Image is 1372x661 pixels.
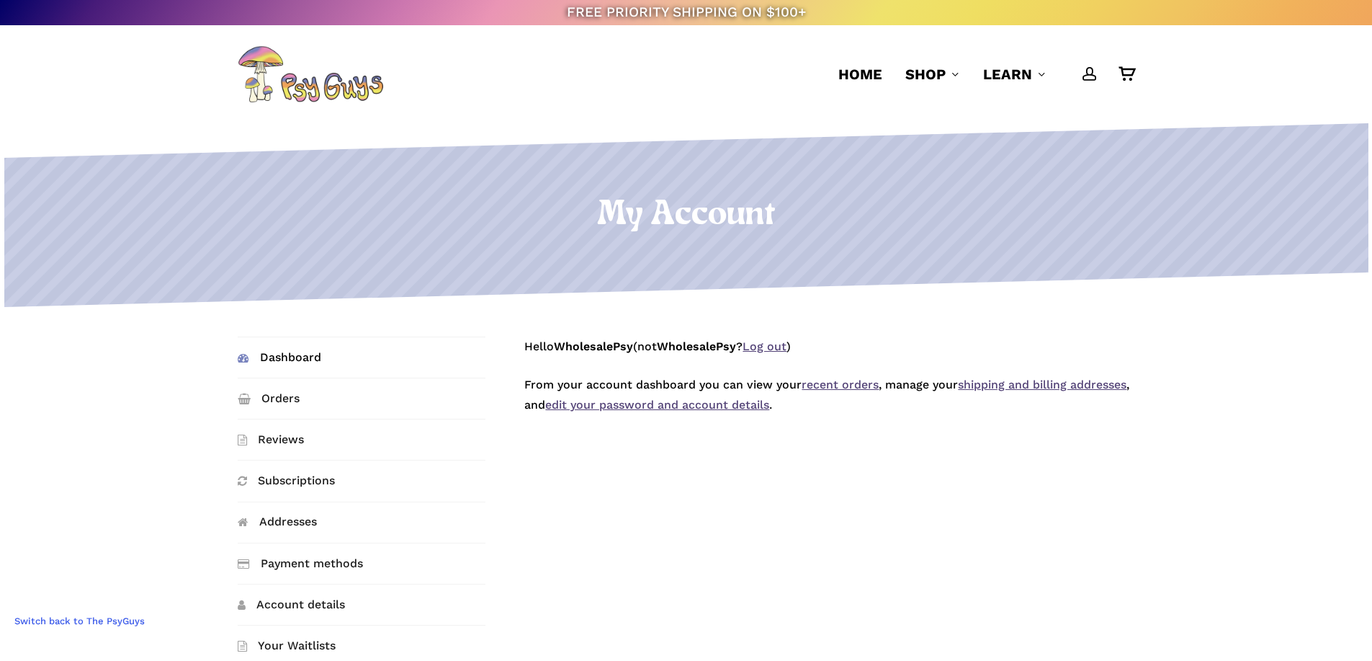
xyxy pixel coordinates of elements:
[802,378,879,391] a: recent orders
[838,64,882,84] a: Home
[238,378,485,419] a: Orders
[524,337,1134,375] p: Hello (not ? )
[545,398,769,412] a: edit your password and account details
[838,66,882,83] span: Home
[238,502,485,543] a: Addresses
[524,375,1134,434] p: From your account dashboard you can view your , manage your , and .
[983,66,1032,83] span: Learn
[554,340,633,353] strong: WholesalePsy
[238,420,485,460] a: Reviews
[238,45,383,103] img: PsyGuys
[238,461,485,501] a: Subscriptions
[238,337,485,378] a: Dashboard
[905,64,960,84] a: Shop
[905,66,946,83] span: Shop
[657,340,736,353] strong: WholesalePsy
[827,25,1134,123] nav: Main Menu
[958,378,1126,391] a: shipping and billing addresses
[743,340,786,353] a: Log out
[238,544,485,584] a: Payment methods
[983,64,1046,84] a: Learn
[238,585,485,625] a: Account details
[1118,66,1134,82] a: Cart
[7,610,152,632] a: Switch back to The PsyGuys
